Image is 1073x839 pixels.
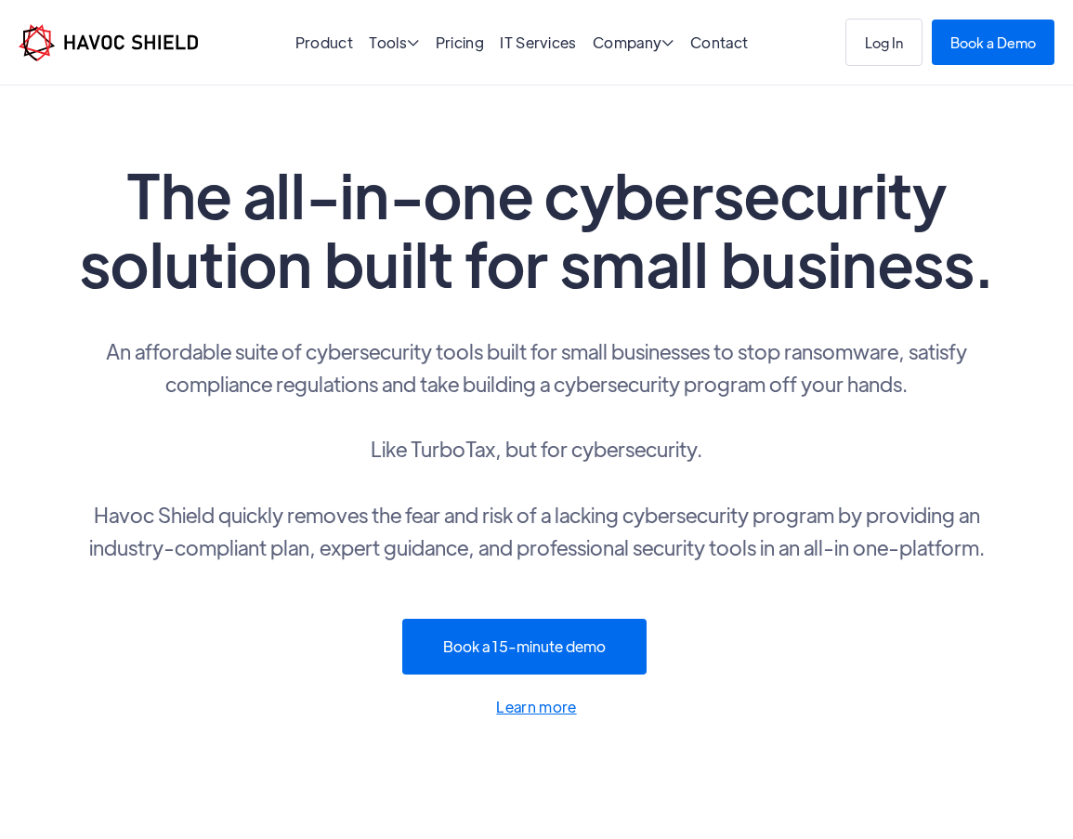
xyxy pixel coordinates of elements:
a: Product [295,33,353,52]
span:  [407,35,419,50]
img: Havoc Shield logo [19,24,198,61]
a: Contact [690,33,748,52]
a: Learn more [72,694,1001,720]
a: Book a 15-minute demo [402,619,647,675]
div: Company [593,35,674,53]
a: home [19,24,198,61]
div: Company [593,35,674,53]
p: An affordable suite of cybersecurity tools built for small businesses to stop ransomware, satisfy... [72,334,1001,563]
a: Pricing [436,33,484,52]
iframe: Chat Widget [980,750,1073,839]
div: Tools [369,35,419,53]
div: Tools [369,35,419,53]
a: Log In [845,19,923,66]
a: Book a Demo [932,20,1054,65]
span:  [661,35,674,50]
h1: The all-in-one cybersecurity solution built for small business. [72,160,1001,297]
a: IT Services [500,33,577,52]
